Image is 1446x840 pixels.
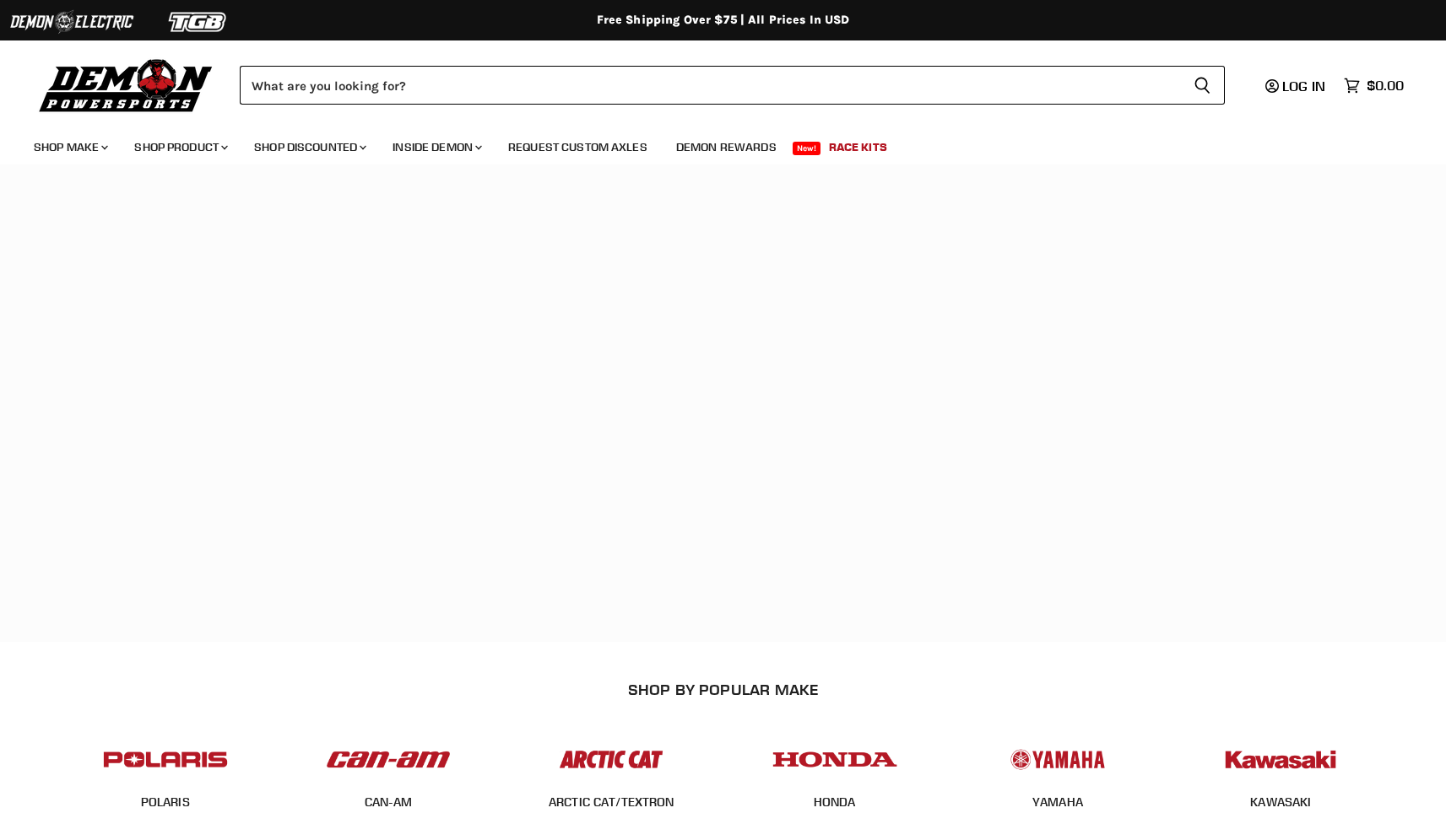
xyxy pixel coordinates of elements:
[365,794,413,810] a: CAN-AM
[1250,794,1311,811] span: KAWASAKI
[1367,78,1404,94] span: $0.00
[240,66,1225,105] form: Product
[100,734,231,785] img: POPULAR_MAKE_logo_2_dba48cf1-af45-46d4-8f73-953a0f002620.jpg
[141,794,190,811] span: POLARIS
[365,794,413,811] span: CAN-AM
[380,130,492,164] a: Inside Demon
[34,55,219,115] img: Demon Powersports
[1282,78,1325,94] span: Log in
[769,734,901,785] img: POPULAR_MAKE_logo_4_4923a504-4bac-4306-a1be-165a52280178.jpg
[549,794,674,811] span: ARCTIC CAT/TEXTRON
[122,130,238,164] a: Shop Product
[814,794,856,810] a: HONDA
[1215,734,1346,785] img: POPULAR_MAKE_logo_6_76e8c46f-2d1e-4ecc-b320-194822857d41.jpg
[1258,78,1335,94] a: Log in
[1032,794,1083,810] a: YAMAHA
[21,123,1400,164] ul: Main menu
[992,734,1124,785] img: POPULAR_MAKE_logo_5_20258e7f-293c-4aac-afa8-159eaa299126.jpg
[1250,794,1311,810] a: KAWASAKI
[322,734,454,785] img: POPULAR_MAKE_logo_1_adc20308-ab24-48c4-9fac-e3c1a623d575.jpg
[68,681,1378,698] h2: SHOP BY POPULAR MAKE
[1335,73,1412,98] a: $0.00
[48,13,1399,28] div: Free Shipping Over $75 | All Prices In USD
[814,794,856,811] span: HONDA
[141,794,190,810] a: POLARIS
[241,130,376,164] a: Shop Discounted
[545,734,677,785] img: POPULAR_MAKE_logo_3_027535af-6171-4c5e-a9bc-f0eccd05c5d6.jpg
[135,6,262,38] img: TGB Logo 2
[1032,794,1083,811] span: YAMAHA
[21,130,118,164] a: Shop Make
[1180,66,1225,105] button: Search
[793,142,821,155] span: New!
[816,130,900,164] a: Race Kits
[8,6,135,38] img: Demon Electric Logo 2
[549,794,674,810] a: ARCTIC CAT/TEXTRON
[496,130,660,164] a: Request Custom Axles
[663,130,789,164] a: Demon Rewards
[240,66,1180,105] input: Search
